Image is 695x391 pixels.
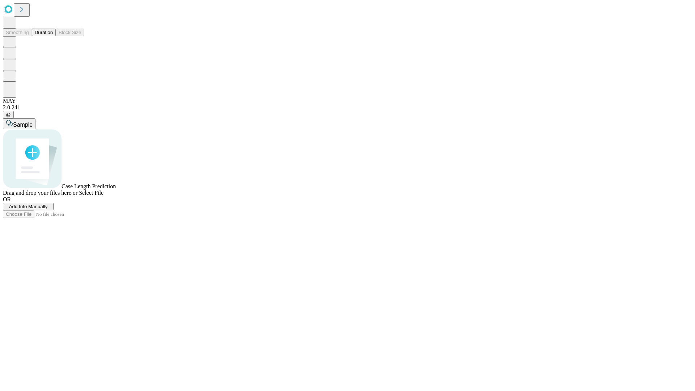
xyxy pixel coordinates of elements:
[6,112,11,117] span: @
[3,190,77,196] span: Drag and drop your files here or
[3,196,11,202] span: OR
[3,203,54,210] button: Add Info Manually
[3,104,692,111] div: 2.0.241
[3,111,14,118] button: @
[3,98,692,104] div: MAY
[32,29,56,36] button: Duration
[62,183,116,189] span: Case Length Prediction
[56,29,84,36] button: Block Size
[9,204,48,209] span: Add Info Manually
[3,118,35,129] button: Sample
[3,29,32,36] button: Smoothing
[79,190,104,196] span: Select File
[13,122,33,128] span: Sample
